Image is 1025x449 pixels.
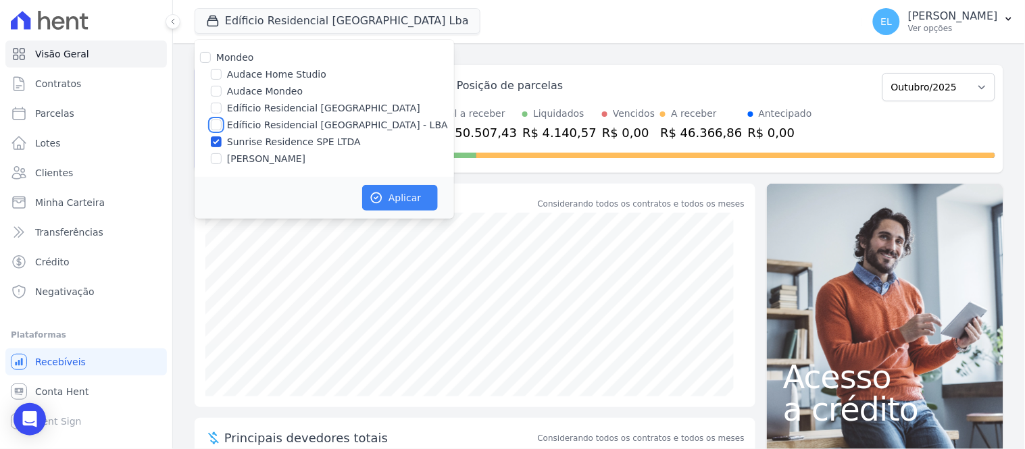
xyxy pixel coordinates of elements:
span: Lotes [35,136,61,150]
button: Edíficio Residencial [GEOGRAPHIC_DATA] Lba [195,8,480,34]
a: Contratos [5,70,167,97]
label: Mondeo [216,52,254,63]
span: Visão Geral [35,47,89,61]
span: Crédito [35,255,70,269]
span: EL [881,17,893,26]
a: Visão Geral [5,41,167,68]
span: Contratos [35,77,81,90]
label: Edíficio Residencial [GEOGRAPHIC_DATA] [227,101,420,115]
span: Acesso [783,361,987,393]
a: Parcelas [5,100,167,127]
span: Parcelas [35,107,74,120]
span: Principais devedores totais [224,429,535,447]
div: Considerando todos os contratos e todos os meses [538,198,745,210]
a: Lotes [5,130,167,157]
a: Minha Carteira [5,189,167,216]
div: Liquidados [533,107,584,121]
label: Sunrise Residence SPE LTDA [227,135,361,149]
div: R$ 50.507,43 [435,124,517,142]
span: a crédito [783,393,987,425]
a: Negativação [5,278,167,305]
span: Clientes [35,166,73,180]
button: EL [PERSON_NAME] Ver opções [862,3,1025,41]
span: Conta Hent [35,385,89,398]
a: Recebíveis [5,348,167,375]
a: Crédito [5,248,167,275]
div: R$ 0,00 [602,124,655,142]
div: A receber [671,107,717,121]
div: R$ 0,00 [748,124,812,142]
span: Negativação [35,285,95,298]
div: Open Intercom Messenger [14,403,46,435]
p: [PERSON_NAME] [908,9,998,23]
button: Aplicar [362,185,438,211]
label: [PERSON_NAME] [227,152,305,166]
a: Transferências [5,219,167,246]
div: Antecipado [759,107,812,121]
span: Recebíveis [35,355,86,369]
div: R$ 46.366,86 [660,124,742,142]
div: Vencidos [613,107,655,121]
label: Audace Home Studio [227,68,326,82]
a: Clientes [5,159,167,186]
p: Ver opções [908,23,998,34]
div: Posição de parcelas [457,78,564,94]
span: Transferências [35,226,103,239]
label: Audace Mondeo [227,84,303,99]
div: Total a receber [435,107,517,121]
div: R$ 4.140,57 [522,124,597,142]
a: Conta Hent [5,378,167,405]
span: Minha Carteira [35,196,105,209]
span: Considerando todos os contratos e todos os meses [538,432,745,444]
div: Plataformas [11,327,161,343]
label: Edíficio Residencial [GEOGRAPHIC_DATA] - LBA [227,118,448,132]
